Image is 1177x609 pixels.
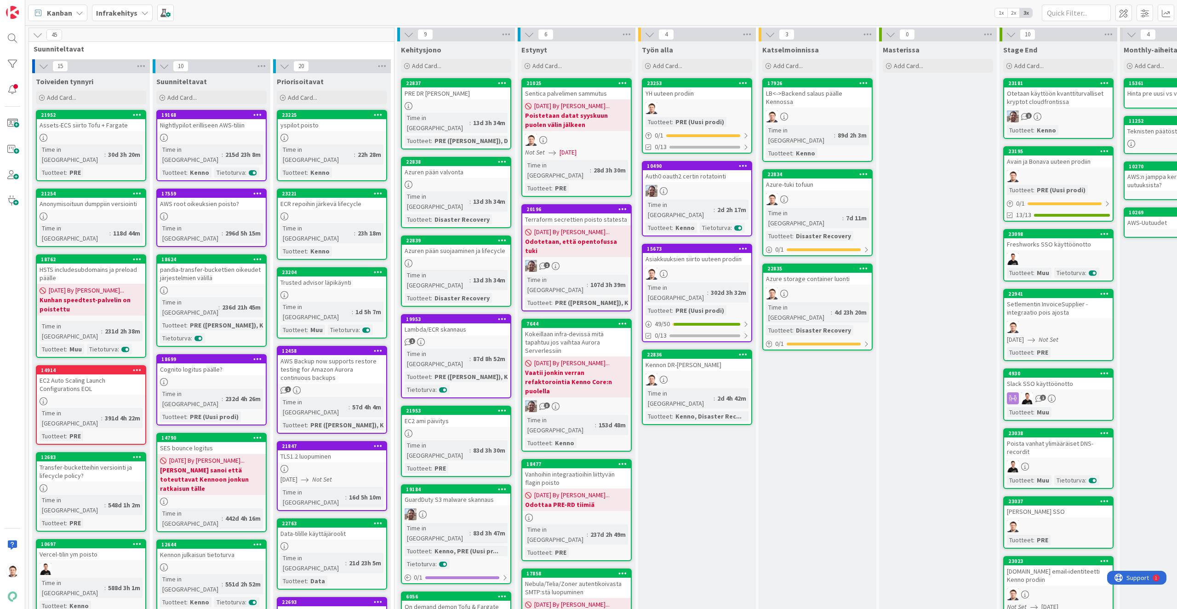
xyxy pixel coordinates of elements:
[672,305,673,316] span: :
[763,170,872,178] div: 22834
[763,193,872,205] div: TG
[471,196,508,207] div: 13d 3h 34m
[1004,230,1113,250] div: 23098Freshworks SSO käyttöönotto
[1004,79,1113,87] div: 23181
[647,246,751,252] div: 15673
[762,264,873,350] a: 22835Azure storage container luontiTGTime in [GEOGRAPHIC_DATA]:4d 23h 20mTuotteet:Disaster Recove...
[646,102,657,114] img: TG
[280,167,307,178] div: Tuotteet
[1008,80,1113,86] div: 23181
[766,302,831,322] div: Time in [GEOGRAPHIC_DATA]
[1033,185,1034,195] span: :
[1034,185,1088,195] div: PRE (Uusi prodi)
[643,170,751,182] div: Auth0 oauth2 certin rotatointi
[1004,170,1113,182] div: TG
[406,237,510,244] div: 22839
[1004,147,1113,167] div: 23195Avain ja Bonava uuteen prodiin
[278,111,386,119] div: 23225
[1004,290,1113,298] div: 22941
[642,78,752,154] a: 23253YH uuteen prodiinTGTuotteet:PRE (Uusi prodi)0/10/13
[37,198,145,210] div: Anonymisoituun dumppiin versiointi
[307,167,308,178] span: :
[47,7,72,18] span: Kanban
[354,228,355,238] span: :
[643,79,751,87] div: 23253
[412,62,441,70] span: Add Card...
[553,183,569,193] div: PRE
[832,307,869,317] div: 4d 23h 20m
[647,80,751,86] div: 23253
[643,268,751,280] div: TG
[763,264,872,285] div: 22835Azure storage container luonti
[1007,125,1033,135] div: Tuotteet
[402,87,510,99] div: PRE DR [PERSON_NAME]
[831,307,832,317] span: :
[792,231,794,241] span: :
[469,275,471,285] span: :
[401,157,511,228] a: 22838Azuren pään valvontaTime in [GEOGRAPHIC_DATA]:13d 3h 34mTuotteet:Disaster Recovery
[278,190,386,198] div: 23221
[402,79,510,99] div: 22837PRE DR [PERSON_NAME]
[66,167,67,178] span: :
[672,223,673,233] span: :
[104,149,106,160] span: :
[1054,268,1085,278] div: Tietoturva
[402,166,510,178] div: Azuren pään valvonta
[643,130,751,141] div: 0/1
[111,228,143,238] div: 118d 44m
[646,223,672,233] div: Tuotteet
[521,78,632,197] a: 21025Sentica palvelimen sammutus[DATE] By [PERSON_NAME]...Poistetaan datat syyskuun puolen välin ...
[587,280,588,290] span: :
[767,265,872,272] div: 22835
[1033,268,1034,278] span: :
[160,167,186,178] div: Tuotteet
[763,170,872,190] div: 22834Azure-tuki tofuun
[406,159,510,165] div: 22838
[894,62,923,70] span: Add Card...
[1016,210,1031,220] span: 13/13
[794,231,853,241] div: Disaster Recovery
[532,62,562,70] span: Add Card...
[766,193,778,205] img: TG
[37,264,145,284] div: HSTS includesubdomains ja preload päälle
[643,79,751,99] div: 23253YH uuteen prodiin
[40,167,66,178] div: Tuotteet
[646,268,657,280] img: TG
[642,161,752,236] a: 10490Auth0 oauth2 certin rotatointiETTime in [GEOGRAPHIC_DATA]:2d 2h 17mTuotteet:KennoTietoturva:
[1004,298,1113,318] div: Setlementin InvoiceSupplier -integraatio pois ajosta
[280,144,354,165] div: Time in [GEOGRAPHIC_DATA]
[1004,87,1113,108] div: Otetaan käyttöön kvanttiturvalliset kryptot cloudfrontissa
[402,245,510,257] div: Azuren pään suojaaminen ja lifecycle
[522,79,631,87] div: 21025
[223,149,263,160] div: 215d 23h 8m
[763,79,872,87] div: 17926
[522,213,631,225] div: Terraform secrettien poisto statesta
[534,101,610,111] span: [DATE] By [PERSON_NAME]...
[161,256,266,263] div: 18624
[775,245,784,254] span: 0 / 1
[402,158,510,166] div: 22838
[766,231,792,241] div: Tuotteet
[96,8,137,17] b: Infrakehitys
[1004,155,1113,167] div: Avain ja Bonava uuteen prodiin
[643,102,751,114] div: TG
[844,213,869,223] div: 7d 11m
[1007,268,1033,278] div: Tuotteet
[160,223,222,243] div: Time in [GEOGRAPHIC_DATA]
[471,275,508,285] div: 13d 3h 34m
[525,148,545,156] i: Not Set
[222,149,223,160] span: :
[157,111,266,119] div: 19168
[469,196,471,207] span: :
[402,315,510,335] div: 19953Lambda/ECR skannaus
[646,117,672,127] div: Tuotteet
[588,280,628,290] div: 107d 3h 39m
[37,255,145,264] div: 18762
[307,246,308,256] span: :
[707,287,708,298] span: :
[405,214,431,224] div: Tuotteet
[1004,230,1113,238] div: 23098
[763,79,872,108] div: 17926LB<->Backend salaus päälle Kennossa
[37,111,145,119] div: 21952
[655,319,670,329] span: 49 / 50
